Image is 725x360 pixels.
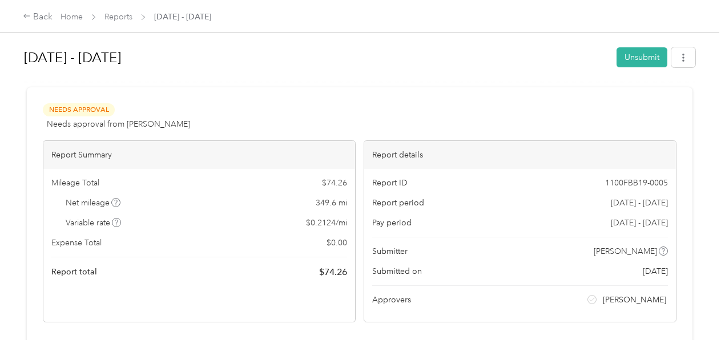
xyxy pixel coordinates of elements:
span: Report period [372,197,424,209]
iframe: Everlance-gr Chat Button Frame [661,296,725,360]
span: [DATE] - [DATE] [154,11,211,23]
span: Submitted on [372,265,422,277]
span: $ 74.26 [322,177,347,189]
div: Back [23,10,53,24]
span: [DATE] - [DATE] [611,217,668,229]
span: [DATE] [643,265,668,277]
a: Reports [104,12,132,22]
span: [DATE] - [DATE] [611,197,668,209]
a: Home [61,12,83,22]
span: 1100FBB19-0005 [605,177,668,189]
span: Variable rate [66,217,122,229]
span: Submitter [372,245,408,257]
span: Report ID [372,177,408,189]
span: Approvers [372,294,411,306]
span: Report total [51,266,97,278]
span: $ 0.2124 / mi [306,217,347,229]
span: Needs Approval [43,103,115,116]
span: Mileage Total [51,177,99,189]
span: Needs approval from [PERSON_NAME] [47,118,190,130]
span: $ 74.26 [319,265,347,279]
span: Pay period [372,217,412,229]
span: 349.6 mi [316,197,347,209]
span: Net mileage [66,197,121,209]
div: Report details [364,141,676,169]
span: [PERSON_NAME] [594,245,657,257]
span: $ 0.00 [327,237,347,249]
h1: Sep 1 - 30, 2025 [24,44,609,71]
span: [PERSON_NAME] [603,294,666,306]
span: Expense Total [51,237,102,249]
button: Unsubmit [617,47,667,67]
div: Report Summary [43,141,355,169]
